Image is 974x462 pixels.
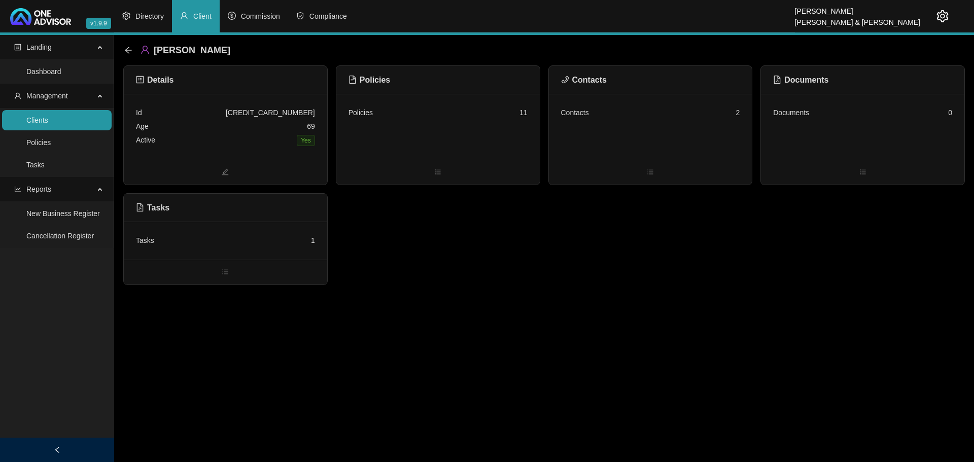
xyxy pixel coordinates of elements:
span: Policies [349,76,390,84]
a: Policies [26,138,51,147]
span: user [14,92,21,99]
span: bars [761,167,964,179]
span: bars [336,167,540,179]
a: Cancellation Register [26,232,94,240]
div: [PERSON_NAME] & [PERSON_NAME] [795,14,920,25]
span: line-chart [14,186,21,193]
a: Clients [26,116,48,124]
a: New Business Register [26,209,100,218]
span: [PERSON_NAME] [154,45,230,55]
span: user [180,12,188,20]
a: Dashboard [26,67,61,76]
span: Client [193,12,212,20]
span: left [54,446,61,453]
a: Tasks [26,161,45,169]
span: Yes [297,135,315,146]
span: Landing [26,43,52,51]
div: back [124,46,132,55]
span: bars [549,167,752,179]
div: [PERSON_NAME] [795,3,920,14]
img: 2df55531c6924b55f21c4cf5d4484680-logo-light.svg [10,8,71,25]
div: 11 [519,107,528,118]
span: bars [124,267,327,278]
span: Reports [26,185,51,193]
div: 0 [948,107,952,118]
span: setting [122,12,130,20]
div: Policies [349,107,373,118]
span: v1.9.9 [86,18,111,29]
div: 2 [736,107,740,118]
div: Tasks [136,235,154,246]
span: profile [136,76,144,84]
div: Active [136,134,155,146]
div: Contacts [561,107,589,118]
div: Age [136,121,149,132]
span: Details [136,76,173,84]
span: file-pdf [773,76,781,84]
span: edit [124,167,327,179]
span: Compliance [309,12,347,20]
div: Id [136,107,142,118]
span: Directory [135,12,164,20]
div: Documents [773,107,809,118]
span: dollar [228,12,236,20]
span: file-pdf [136,203,144,211]
span: file-text [349,76,357,84]
span: setting [936,10,949,22]
div: 1 [311,235,315,246]
span: user [141,45,150,54]
span: Documents [773,76,828,84]
span: arrow-left [124,46,132,54]
span: Contacts [561,76,607,84]
span: Tasks [136,203,169,212]
span: 69 [307,122,315,130]
span: safety [296,12,304,20]
span: profile [14,44,21,51]
span: phone [561,76,569,84]
span: Management [26,92,68,100]
span: Commission [241,12,280,20]
div: [CREDIT_CARD_NUMBER] [226,107,315,118]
